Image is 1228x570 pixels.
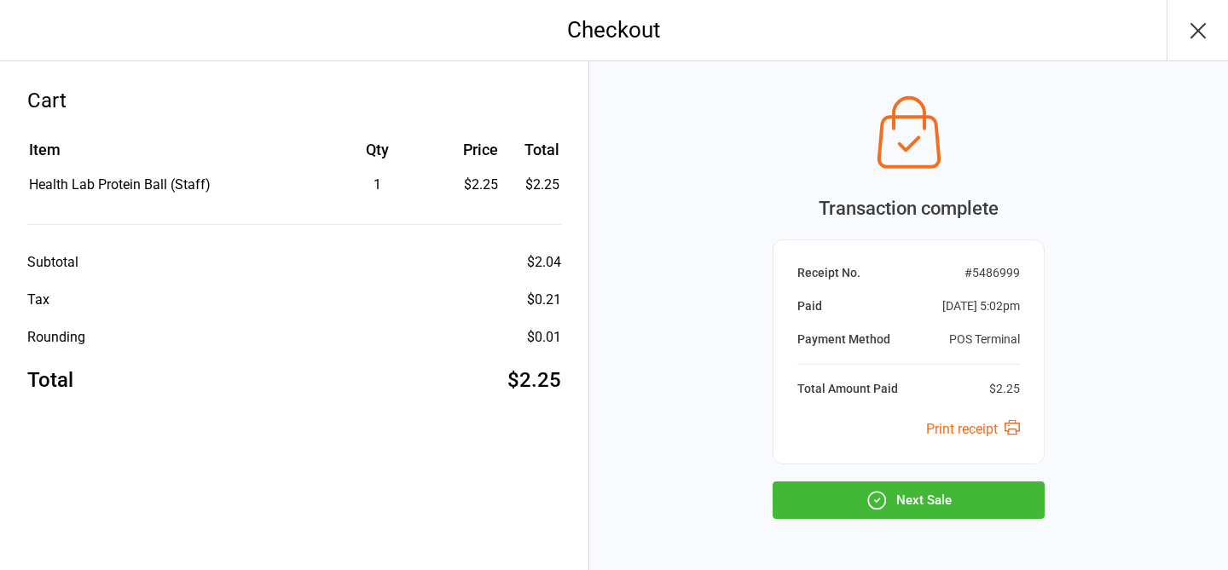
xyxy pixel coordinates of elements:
th: Item [29,138,316,173]
div: Subtotal [27,252,78,273]
div: $2.04 [527,252,561,273]
div: # 5486999 [964,264,1020,282]
div: Rounding [27,327,85,348]
div: 1 [317,175,438,195]
div: Receipt No. [797,264,860,282]
div: $2.25 [440,175,498,195]
div: Total Amount Paid [797,380,898,398]
div: $0.01 [527,327,561,348]
div: POS Terminal [949,331,1020,348]
button: Next Sale [773,481,1045,519]
div: Tax [27,290,49,310]
span: Health Lab Protein Ball (Staff) [29,176,211,193]
div: Transaction complete [773,194,1045,222]
div: Paid [797,297,822,315]
a: Print receipt [926,421,1020,437]
div: $2.25 [989,380,1020,398]
div: $2.25 [507,365,561,395]
th: Total [505,138,560,173]
td: $2.25 [505,175,560,195]
div: Total [27,365,73,395]
div: Payment Method [797,331,890,348]
div: $0.21 [527,290,561,310]
th: Qty [317,138,438,173]
div: Cart [27,85,561,116]
div: Price [440,138,498,161]
div: [DATE] 5:02pm [942,297,1020,315]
